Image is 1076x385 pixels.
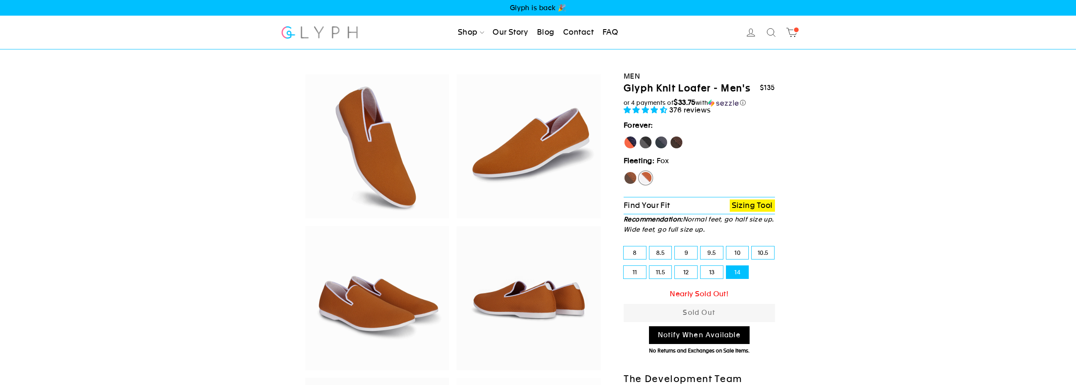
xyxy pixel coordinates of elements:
[726,246,749,259] label: 10
[624,71,775,82] div: Men
[639,136,652,149] label: Panther
[457,74,601,218] img: Fox
[726,266,749,279] label: 14
[670,136,683,149] label: Mustang
[760,84,775,92] span: $135
[280,21,359,44] img: Glyph
[489,23,531,42] a: Our Story
[534,23,558,42] a: Blog
[701,246,723,259] label: 9.5
[752,246,774,259] label: 10.5
[649,348,750,354] span: No Returns and Exchanges on Sale Items.
[454,23,622,42] ul: Primary
[675,266,697,279] label: 12
[624,106,669,114] span: 4.73 stars
[454,23,487,42] a: Shop
[305,226,449,370] img: Fox
[701,266,723,279] label: 13
[683,309,715,317] span: Sold Out
[624,201,670,210] span: Find Your Fit
[708,99,739,107] img: Sezzle
[624,121,653,129] strong: Forever:
[624,171,637,185] label: Hawk
[654,136,668,149] label: Rhino
[624,266,646,279] label: 11
[624,214,775,235] p: Normal feet, go half size up. Wide feet, go full size up.
[624,216,683,223] strong: Recommendation:
[560,23,597,42] a: Contact
[649,246,672,259] label: 8.5
[624,82,750,95] h1: Glyph Knit Loafer - Men's
[657,156,669,165] span: Fox
[649,266,672,279] label: 11.5
[624,304,775,322] button: Sold Out
[305,74,449,218] img: Fox
[457,226,601,370] img: Fox
[624,156,654,165] strong: Fleeting:
[639,171,652,185] label: Fox
[675,246,697,259] label: 9
[624,246,646,259] label: 8
[599,23,622,42] a: FAQ
[649,326,750,344] a: Notify When Available
[624,98,775,107] div: or 4 payments of$33.75withSezzle Click to learn more about Sezzle
[674,98,695,106] span: $33.75
[624,136,637,149] label: [PERSON_NAME]
[669,106,711,114] span: 376 reviews
[624,98,775,107] div: or 4 payments of with
[624,288,775,300] div: Nearly Sold Out!
[730,199,775,212] a: Sizing Tool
